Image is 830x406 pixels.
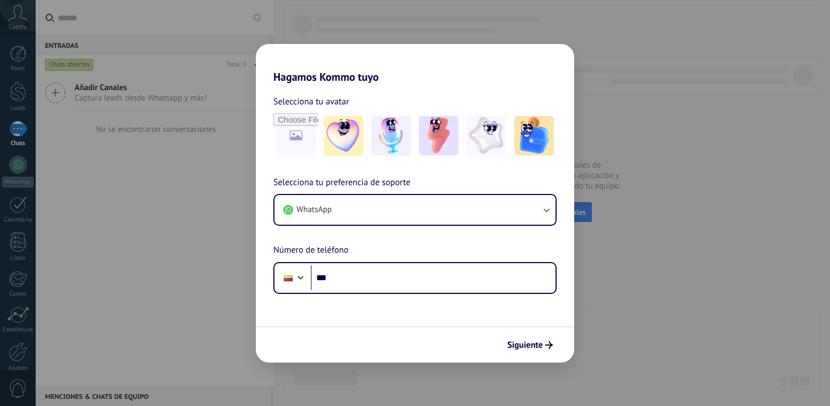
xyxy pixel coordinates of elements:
[278,266,299,290] div: Colombia: + 57
[324,116,363,155] img: -1.jpeg
[502,336,558,354] button: Siguiente
[296,204,332,215] span: WhatsApp
[514,116,554,155] img: -5.jpeg
[256,44,574,84] h2: Hagamos Kommo tuyo
[274,195,556,225] button: WhatsApp
[273,243,349,258] span: Número de teléfono
[507,341,543,349] span: Siguiente
[419,116,458,155] img: -3.jpeg
[467,116,506,155] img: -4.jpeg
[273,176,411,190] span: Selecciona tu preferencia de soporte
[273,94,349,109] span: Selecciona tu avatar
[372,116,411,155] img: -2.jpeg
